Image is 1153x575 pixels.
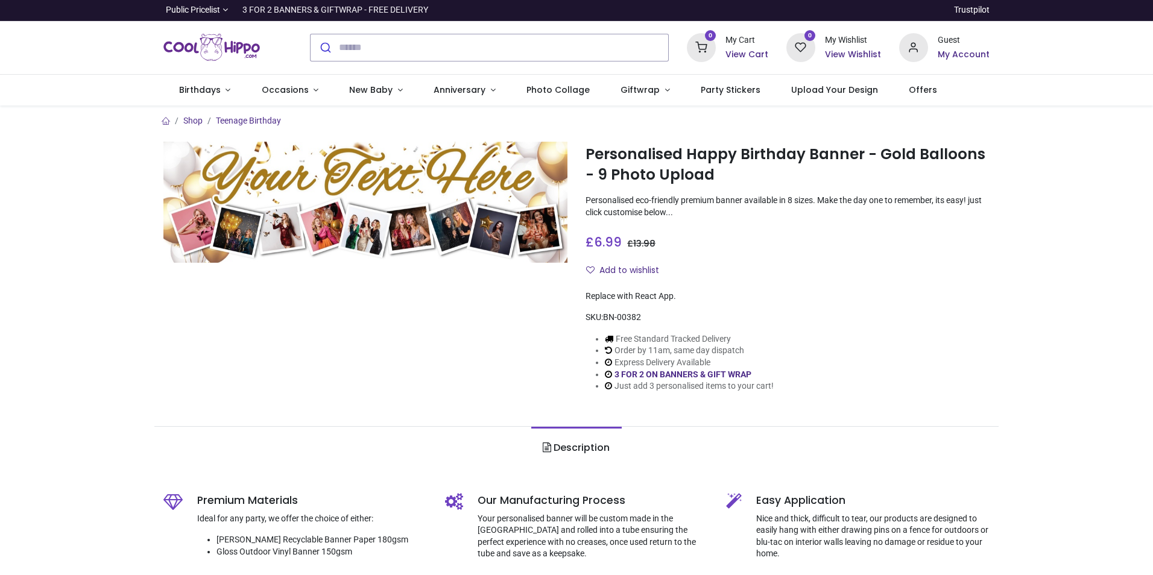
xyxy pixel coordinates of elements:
[163,31,260,64] a: Logo of Cool Hippo
[594,233,622,251] span: 6.99
[334,75,419,106] a: New Baby
[311,34,339,61] button: Submit
[605,333,774,345] li: Free Standard Tracked Delivery
[605,75,685,106] a: Giftwrap
[197,493,427,508] h5: Premium Materials
[825,34,881,46] div: My Wishlist
[262,84,309,96] span: Occasions
[938,49,990,61] a: My Account
[216,534,427,546] li: [PERSON_NAME] Recyclable Banner Paper 180gsm
[605,380,774,392] li: Just add 3 personalised items to your cart!
[586,195,990,218] p: Personalised eco-friendly premium banner available in 8 sizes. Make the day one to remember, its ...
[418,75,511,106] a: Anniversary
[586,144,990,186] h1: Personalised Happy Birthday Banner - Gold Balloons - 9 Photo Upload
[786,42,815,51] a: 0
[163,4,228,16] a: Public Pricelist
[954,4,990,16] a: Trustpilot
[825,49,881,61] a: View Wishlist
[586,266,595,274] i: Add to wishlist
[909,84,937,96] span: Offers
[246,75,334,106] a: Occasions
[349,84,393,96] span: New Baby
[701,84,760,96] span: Party Stickers
[603,312,641,322] span: BN-00382
[725,34,768,46] div: My Cart
[531,427,621,469] a: Description
[621,84,660,96] span: Giftwrap
[756,493,990,508] h5: Easy Application
[586,312,990,324] div: SKU:
[183,116,203,125] a: Shop
[605,345,774,357] li: Order by 11am, same day dispatch
[242,4,428,16] div: 3 FOR 2 BANNERS & GIFTWRAP - FREE DELIVERY
[804,30,816,42] sup: 0
[478,513,709,560] p: Your personalised banner will be custom made in the [GEOGRAPHIC_DATA] and rolled into a tube ensu...
[434,84,485,96] span: Anniversary
[687,42,716,51] a: 0
[526,84,590,96] span: Photo Collage
[197,513,427,525] p: Ideal for any party, we offer the choice of either:
[725,49,768,61] a: View Cart
[216,116,281,125] a: Teenage Birthday
[627,237,655,250] span: £
[216,546,427,558] li: Gloss Outdoor Vinyl Banner 150gsm
[586,233,622,251] span: £
[163,31,260,64] img: Cool Hippo
[791,84,878,96] span: Upload Your Design
[166,4,220,16] span: Public Pricelist
[614,369,751,379] a: 3 FOR 2 ON BANNERS & GIFT WRAP
[163,75,246,106] a: Birthdays
[938,34,990,46] div: Guest
[163,142,567,263] img: Personalised Happy Birthday Banner - Gold Balloons - 9 Photo Upload
[478,493,709,508] h5: Our Manufacturing Process
[179,84,221,96] span: Birthdays
[633,237,655,250] span: 13.98
[586,260,669,281] button: Add to wishlistAdd to wishlist
[756,513,990,560] p: Nice and thick, difficult to tear, our products are designed to easily hang with either drawing p...
[605,357,774,369] li: Express Delivery Available
[705,30,716,42] sup: 0
[586,291,990,303] div: Replace with React App.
